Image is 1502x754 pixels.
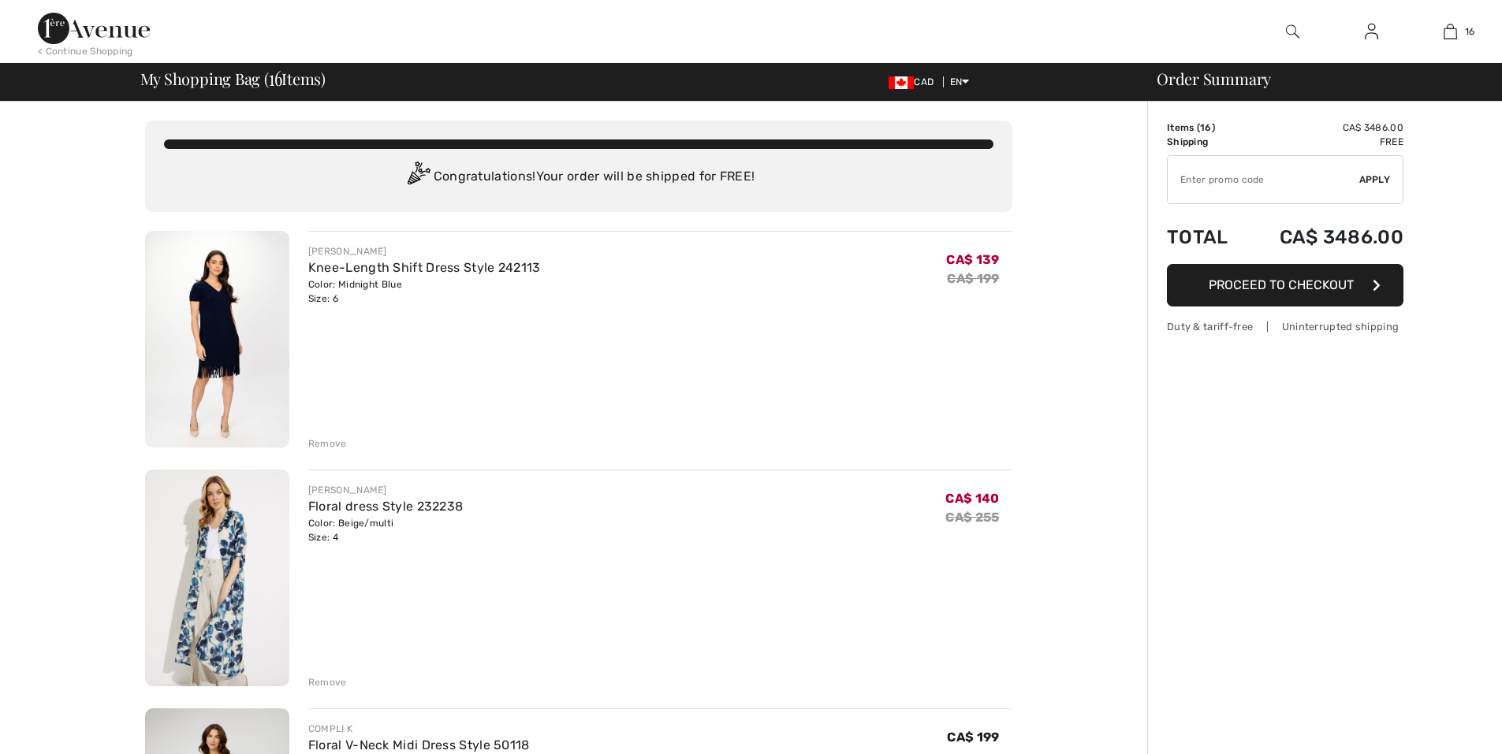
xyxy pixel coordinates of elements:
img: Canadian Dollar [889,76,914,89]
span: Apply [1359,173,1391,187]
td: CA$ 3486.00 [1245,121,1403,135]
input: Promo code [1168,156,1359,203]
td: Shipping [1167,135,1245,149]
td: Free [1245,135,1403,149]
div: [PERSON_NAME] [308,483,464,497]
td: Items ( ) [1167,121,1245,135]
div: Congratulations! Your order will be shipped for FREE! [164,162,993,193]
img: My Bag [1444,22,1457,41]
td: Total [1167,210,1245,264]
span: EN [950,76,970,87]
img: 1ère Avenue [38,13,150,44]
div: Remove [308,436,347,451]
span: CA$ 139 [946,252,999,267]
img: search the website [1286,22,1299,41]
div: COMPLI K [308,722,530,736]
div: Duty & tariff-free | Uninterrupted shipping [1167,319,1403,334]
span: CAD [889,76,940,87]
span: CA$ 199 [947,730,999,745]
button: Proceed to Checkout [1167,264,1403,306]
a: Floral dress Style 232238 [308,499,464,514]
span: 16 [269,67,282,87]
a: 16 [1411,22,1489,41]
span: 16 [1465,24,1475,39]
div: Color: Beige/multi Size: 4 [308,516,464,544]
div: [PERSON_NAME] [308,244,541,258]
span: CA$ 140 [945,491,999,506]
img: Knee-Length Shift Dress Style 242113 [145,231,289,448]
img: Congratulation2.svg [402,162,434,193]
div: Order Summary [1138,71,1493,87]
td: CA$ 3486.00 [1245,210,1403,264]
span: 16 [1200,122,1212,133]
s: CA$ 255 [945,510,999,525]
a: Knee-Length Shift Dress Style 242113 [308,260,541,275]
div: Color: Midnight Blue Size: 6 [308,277,541,306]
span: Proceed to Checkout [1209,277,1354,292]
a: Sign In [1352,22,1391,42]
div: < Continue Shopping [38,44,133,58]
span: My Shopping Bag ( Items) [140,71,326,87]
s: CA$ 199 [947,271,999,286]
img: My Info [1365,22,1378,41]
div: Remove [308,675,347,689]
img: Floral dress Style 232238 [145,470,289,686]
a: Floral V-Neck Midi Dress Style 50118 [308,737,530,752]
